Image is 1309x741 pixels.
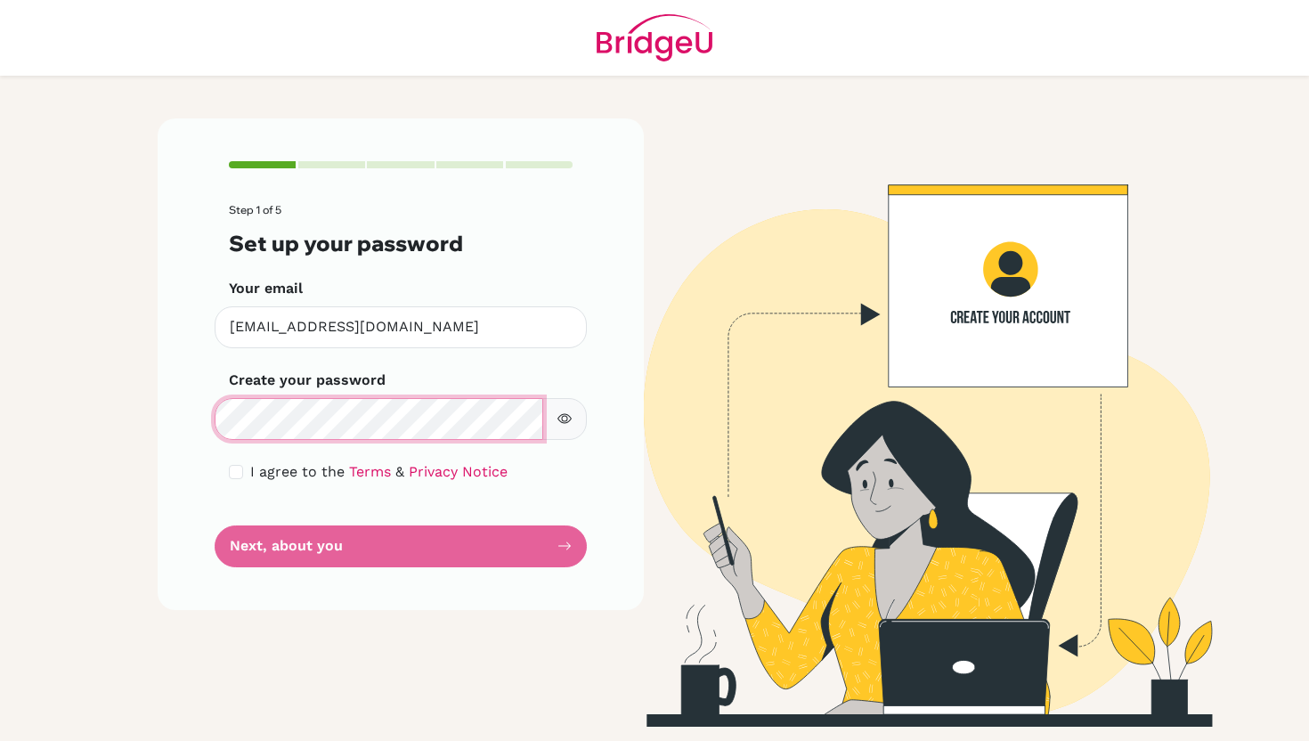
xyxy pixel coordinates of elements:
[229,231,573,256] h3: Set up your password
[229,278,303,299] label: Your email
[409,463,508,480] a: Privacy Notice
[229,370,386,391] label: Create your password
[229,203,281,216] span: Step 1 of 5
[395,463,404,480] span: &
[250,463,345,480] span: I agree to the
[215,306,587,348] input: Insert your email*
[349,463,391,480] a: Terms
